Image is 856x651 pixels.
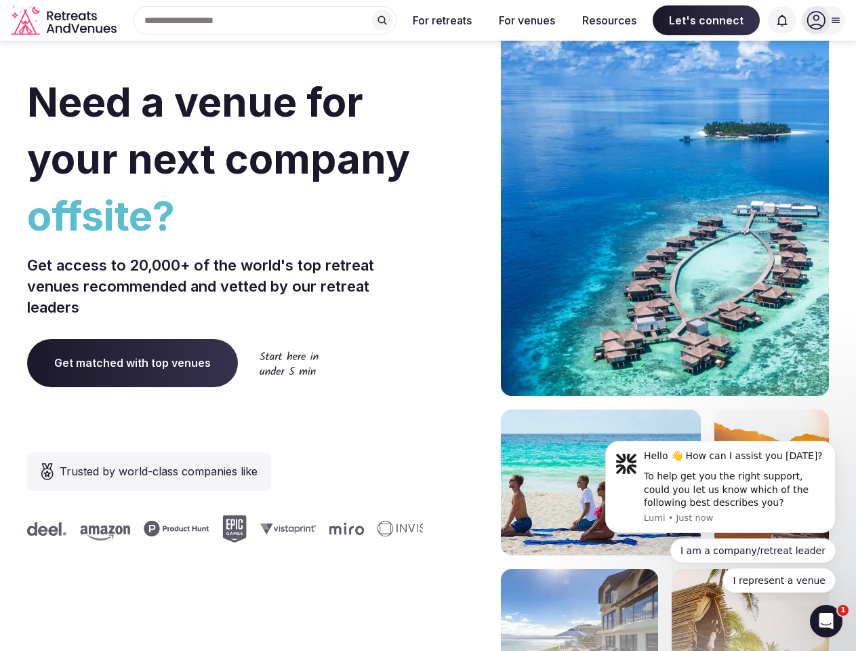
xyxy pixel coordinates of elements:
img: yoga on tropical beach [501,410,701,555]
span: Let's connect [653,5,760,35]
span: 1 [838,605,849,616]
a: Get matched with top venues [27,339,238,387]
svg: Miro company logo [326,522,361,535]
svg: Vistaprint company logo [257,523,312,534]
span: Trusted by world-class companies like [60,463,258,479]
button: For venues [488,5,566,35]
a: Visit the homepage [11,5,119,36]
svg: Invisible company logo [374,521,449,537]
svg: Epic Games company logo [219,515,243,542]
button: Resources [571,5,647,35]
span: offsite? [27,187,423,244]
img: Start here in under 5 min [260,351,319,375]
svg: Retreats and Venues company logo [11,5,119,36]
p: Get access to 20,000+ of the world's top retreat venues recommended and vetted by our retreat lea... [27,255,423,317]
iframe: Intercom notifications message [585,429,856,601]
img: woman sitting in back of truck with camels [714,410,829,555]
svg: Deel company logo [24,522,63,536]
button: For retreats [402,5,483,35]
iframe: Intercom live chat [810,605,842,637]
span: Need a venue for your next company [27,77,410,183]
